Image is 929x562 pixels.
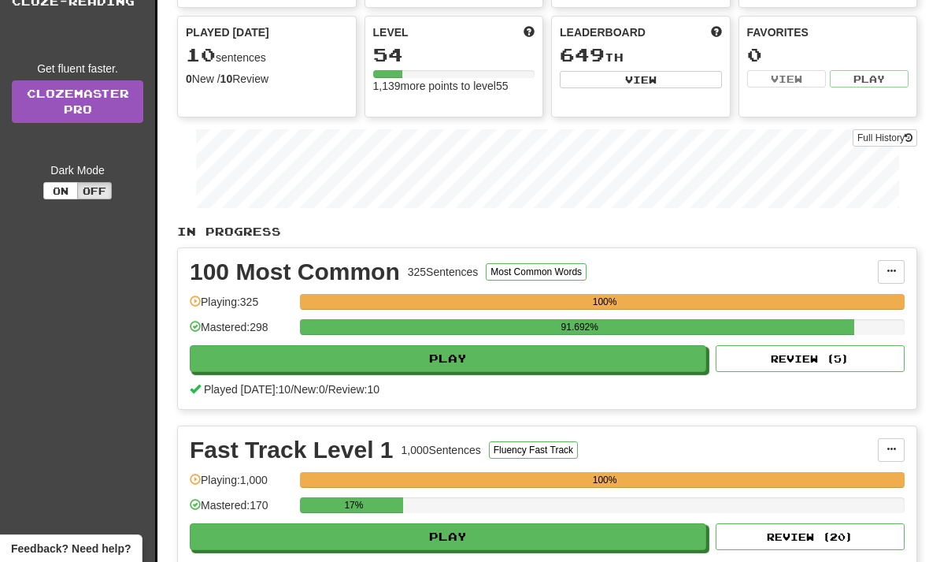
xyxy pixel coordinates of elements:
p: In Progress [177,224,917,240]
button: View [747,70,826,87]
div: Dark Mode [12,162,143,178]
button: Review (5) [716,345,905,372]
span: New: 0 [294,383,325,396]
span: Leaderboard [560,24,646,40]
button: Play [190,523,706,550]
button: Review (20) [716,523,905,550]
span: Played [DATE] [186,24,269,40]
span: This week in points, UTC [711,24,722,40]
span: / [291,383,294,396]
span: Review: 10 [328,383,379,396]
button: Play [830,70,909,87]
div: New / Review [186,71,348,87]
div: Playing: 1,000 [190,472,292,498]
div: 17% [305,497,402,513]
div: Mastered: 170 [190,497,292,523]
div: Fast Track Level 1 [190,438,394,462]
div: 54 [373,45,535,65]
span: 649 [560,43,605,65]
div: Get fluent faster. [12,61,143,76]
div: 1,000 Sentences [402,442,481,458]
button: Off [77,182,112,199]
div: 91.692% [305,319,854,335]
span: Played [DATE]: 10 [204,383,291,396]
button: On [43,182,78,199]
span: Level [373,24,409,40]
button: Fluency Fast Track [489,441,578,459]
button: Most Common Words [486,263,587,281]
div: 100% [305,294,905,310]
strong: 0 [186,73,192,85]
span: Open feedback widget [11,541,131,556]
div: 100 Most Common [190,260,400,284]
a: ClozemasterPro [12,80,143,123]
span: Score more points to level up [524,24,535,40]
button: Full History [853,129,917,147]
button: View [560,71,722,88]
strong: 10 [220,73,233,85]
div: th [560,45,722,65]
div: sentences [186,45,348,65]
div: Playing: 325 [190,294,292,320]
button: Play [190,345,706,372]
div: 1,139 more points to level 55 [373,78,535,94]
span: / [325,383,328,396]
div: Favorites [747,24,909,40]
div: 325 Sentences [408,264,479,280]
div: 0 [747,45,909,65]
div: Mastered: 298 [190,319,292,345]
span: 10 [186,43,216,65]
div: 100% [305,472,905,488]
